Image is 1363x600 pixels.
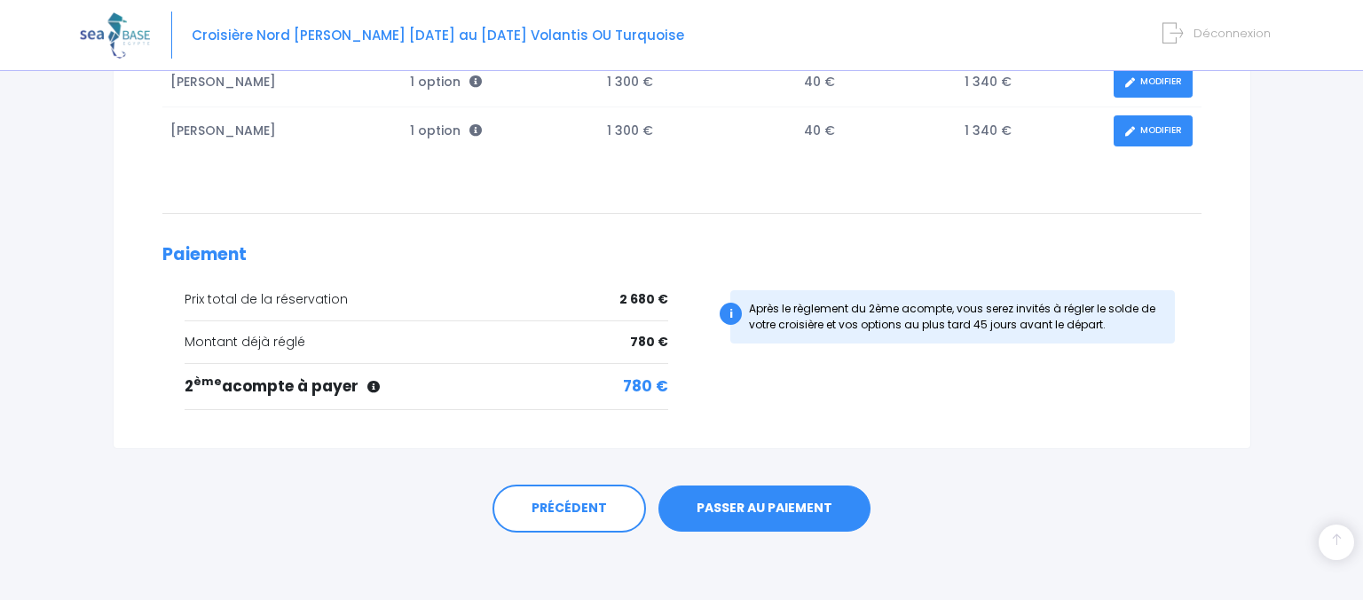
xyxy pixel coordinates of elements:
div: Montant déjà réglé [185,333,669,351]
sup: ème [193,374,222,389]
span: 1 option [410,122,482,139]
a: MODIFIER [1114,115,1193,146]
span: 1 option [410,73,482,91]
span: 2 680 € [619,290,668,309]
span: 780 € [623,375,668,399]
td: [PERSON_NAME] [162,58,402,107]
a: PRÉCÉDENT [492,485,646,533]
td: [PERSON_NAME] [162,107,402,155]
span: Déconnexion [1194,25,1271,42]
td: 1 340 € [956,107,1105,155]
a: MODIFIER [1114,67,1193,98]
div: 2 acompte à payer [185,375,669,399]
span: Croisière Nord [PERSON_NAME] [DATE] au [DATE] Volantis OU Turquoise [192,26,684,44]
td: 40 € [795,58,956,107]
div: Après le règlement du 2ème acompte, vous serez invités à régler le solde de votre croisière et vo... [730,290,1175,343]
h2: Paiement [162,245,1201,265]
td: 1 300 € [598,107,795,155]
a: PASSER AU PAIEMENT [658,486,871,532]
td: 1 340 € [956,58,1105,107]
td: 40 € [795,107,956,155]
td: 1 300 € [598,58,795,107]
div: i [720,303,742,325]
div: Prix total de la réservation [185,290,669,309]
span: 780 € [630,333,668,351]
